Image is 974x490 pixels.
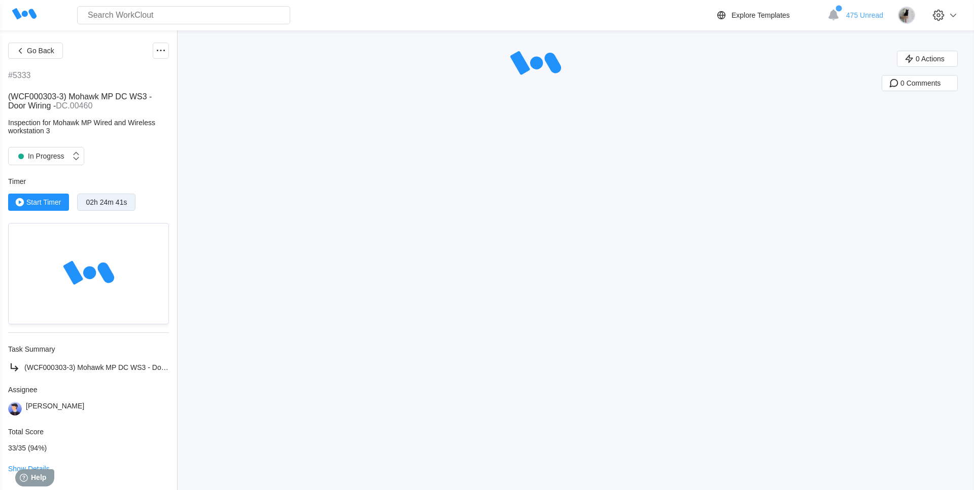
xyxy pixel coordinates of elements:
button: Start Timer [8,194,69,211]
button: 0 Actions [897,51,958,67]
span: (WCF000303-3) Mohawk MP DC WS3 - Door Wiring - @ Enter The Serial Number (Format: DC.12345) [24,363,349,371]
a: (WCF000303-3) Mohawk MP DC WS3 - Door Wiring - @ Enter The Serial Number (Format: DC.12345) [8,361,169,373]
button: Go Back [8,43,63,59]
span: 475 Unread [846,11,883,19]
div: Task Summary [8,345,169,353]
div: Assignee [8,386,169,394]
div: 33/35 (94%) [8,444,169,452]
span: (WCF000303-3) Mohawk MP DC WS3 - Door Wiring - [8,92,152,110]
mark: DC.00460 [56,101,92,110]
span: Go Back [27,47,54,54]
div: 02h 24m 41s [86,198,127,206]
div: #5333 [8,71,31,80]
span: 0 Comments [900,80,941,87]
div: In Progress [14,149,64,163]
div: Explore Templates [732,11,790,19]
button: 0 Comments [882,75,958,91]
img: stormageddon_tree.jpg [898,7,915,24]
input: Search WorkClout [77,6,290,24]
span: Start Timer [26,199,61,206]
div: Timer [8,177,169,185]
div: [PERSON_NAME] [26,402,84,416]
button: Show Details [8,465,50,472]
div: Inspection for Mohawk MP Wired and Wireless workstation 3 [8,119,169,135]
span: 0 Actions [916,55,945,62]
img: user-5.png [8,402,22,416]
a: Explore Templates [715,9,822,21]
div: Total Score [8,428,169,436]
